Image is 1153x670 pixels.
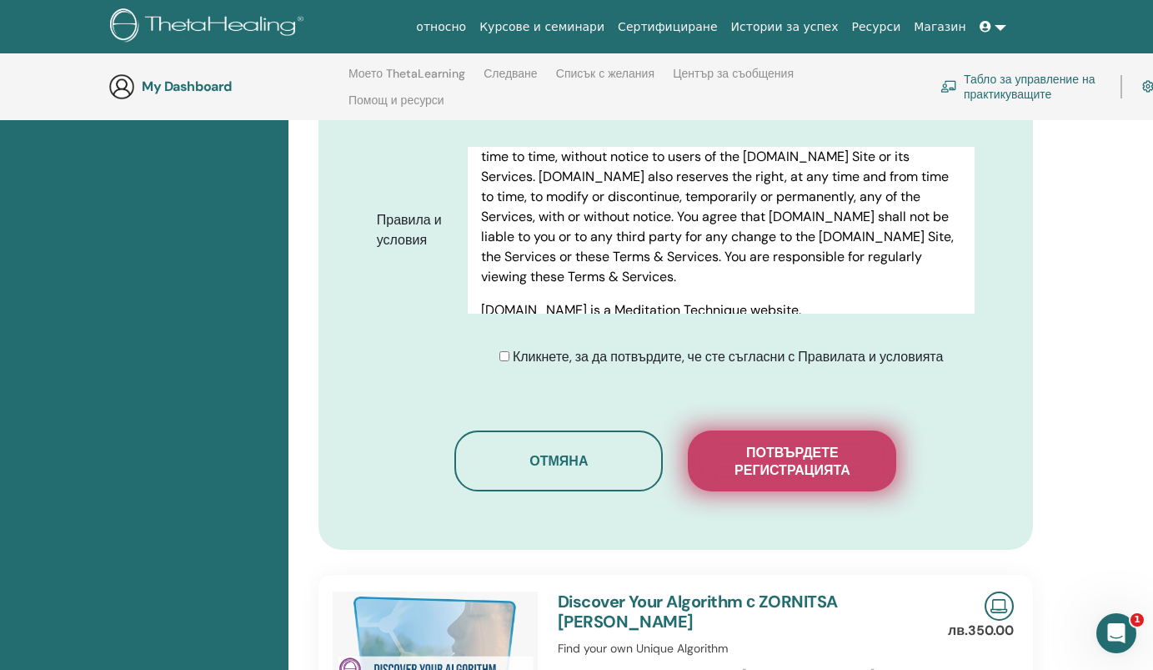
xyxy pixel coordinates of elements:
[558,591,838,632] a: Discover Your Algorithm с ZORNITSA [PERSON_NAME]
[948,621,1014,641] p: лв.350.00
[940,68,1100,105] a: Табло за управление на практикуващите
[985,592,1014,621] img: Live Online Seminar
[364,204,469,256] label: Правила и условия
[724,12,845,43] a: Истории за успех
[845,12,908,43] a: Ресурси
[348,93,444,120] a: Помощ и ресурси
[529,452,588,470] span: Отмяна
[611,12,724,43] a: Сертифициране
[558,640,927,657] p: Find your own Unique Algorithm
[484,67,538,93] a: Следване
[513,348,943,365] span: Кликнете, за да потвърдите, че сте съгласни с Правилата и условията
[688,431,896,491] button: Потвърдете регистрацията
[709,444,875,479] span: Потвърдете регистрацията
[1096,613,1136,653] iframe: Intercom live chat
[673,67,794,93] a: Център за съобщения
[108,73,135,100] img: generic-user-icon.jpg
[142,78,308,94] h3: My Dashboard
[1130,613,1144,627] span: 1
[481,127,961,287] p: [DOMAIN_NAME] reserves the right to change the terms and services from time to time, without noti...
[907,12,972,43] a: Магазин
[473,12,611,43] a: Курсове и семинари
[556,67,654,93] a: Списък с желания
[348,67,465,93] a: Моето ThetaLearning
[409,12,473,43] a: относно
[940,80,957,93] img: chalkboard-teacher.svg
[454,431,663,491] button: Отмяна
[110,8,309,46] img: logo.png
[481,300,961,320] p: [DOMAIN_NAME] is a Meditation Technique website.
